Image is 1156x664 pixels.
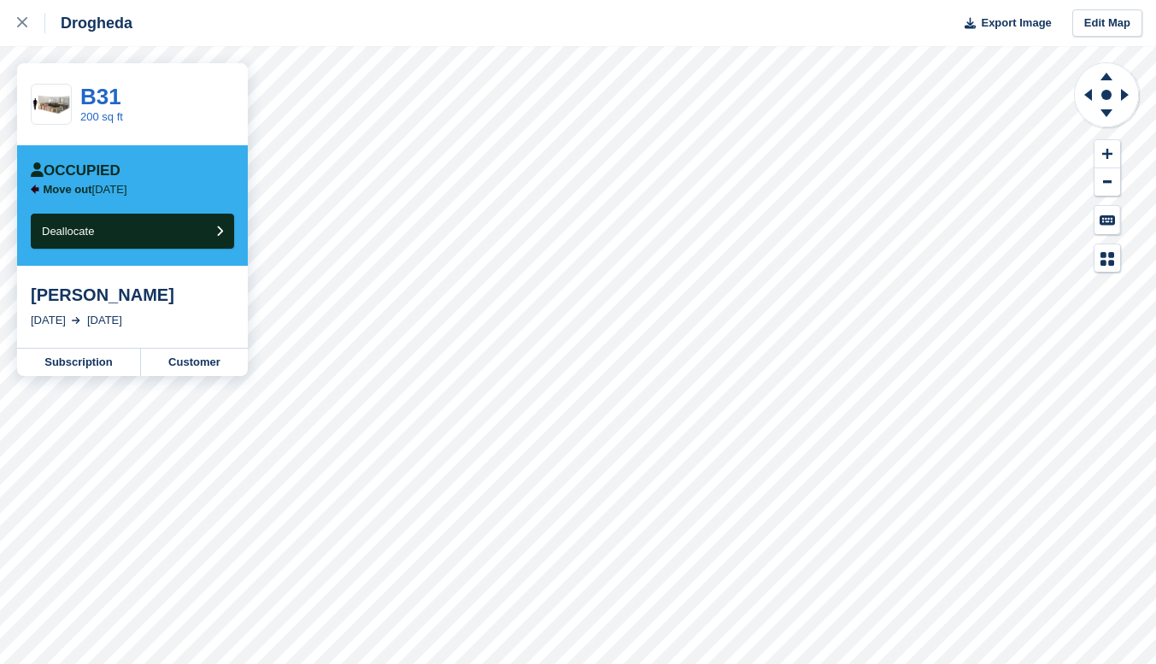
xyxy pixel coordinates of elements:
button: Export Image [954,9,1052,38]
div: [DATE] [87,312,122,329]
button: Deallocate [31,214,234,249]
div: Drogheda [45,13,132,33]
span: Move out [44,183,92,196]
img: arrow-right-light-icn-cde0832a797a2874e46488d9cf13f60e5c3a73dbe684e267c42b8395dfbc2abf.svg [72,317,80,324]
span: Deallocate [42,225,94,238]
img: arrow-left-icn-90495f2de72eb5bd0bd1c3c35deca35cc13f817d75bef06ecd7c0b315636ce7e.svg [31,185,39,194]
div: [DATE] [31,312,66,329]
button: Keyboard Shortcuts [1094,206,1120,234]
img: 200-sqft-unit%20(4).jpg [32,90,71,120]
span: Export Image [981,15,1051,32]
button: Zoom In [1094,140,1120,168]
div: Occupied [31,162,120,179]
a: Customer [141,349,248,376]
a: B31 [80,84,121,109]
a: 200 sq ft [80,110,123,123]
p: [DATE] [44,183,127,197]
a: Edit Map [1072,9,1142,38]
button: Map Legend [1094,244,1120,273]
div: [PERSON_NAME] [31,285,234,305]
button: Zoom Out [1094,168,1120,197]
a: Subscription [17,349,141,376]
